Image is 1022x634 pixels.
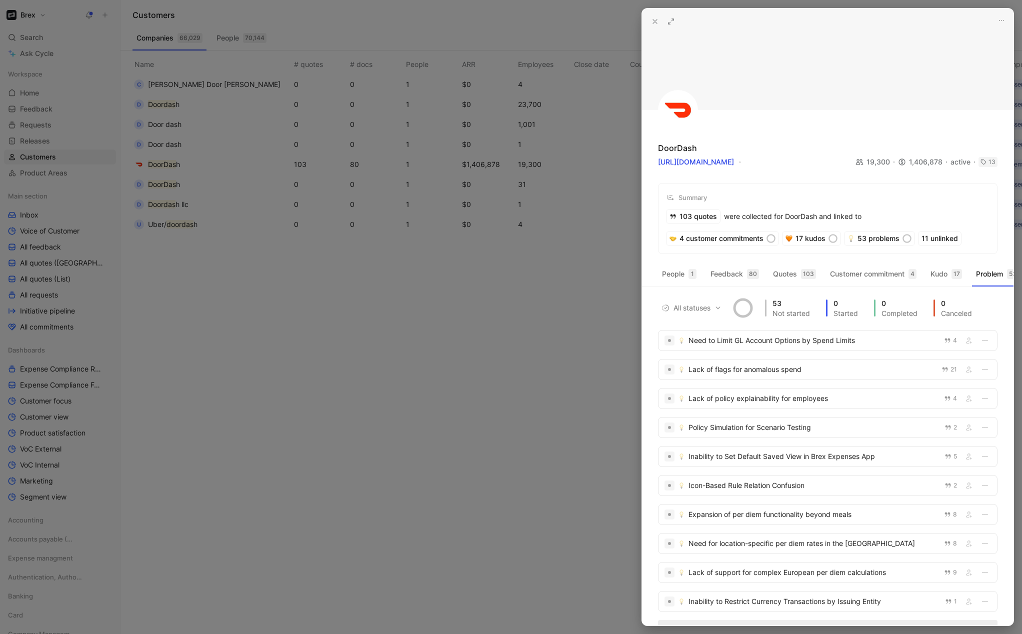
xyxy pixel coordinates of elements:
span: 1 [954,598,957,604]
div: Summary [666,191,707,203]
div: Inability to Set Default Saved View in Brex Expenses App [688,450,938,462]
button: All statuses [658,301,725,314]
button: 5 [942,451,959,462]
button: 2 [942,422,959,433]
button: Feedback [706,266,763,282]
a: 💡Lack of flags for anomalous spend21 [658,359,997,380]
div: 17 [951,269,962,279]
button: 4 [942,393,959,404]
button: Customer commitment [826,266,920,282]
div: 103 quotes [666,209,720,223]
a: 💡Lack of support for complex European per diem calculations9 [658,562,997,583]
div: Inability to Restrict Currency Transactions by Issuing Entity [688,595,939,607]
span: 8 [953,540,957,546]
div: 53 [1007,269,1018,279]
div: 1,406,878 [898,156,950,168]
div: Not started [772,310,810,317]
span: All statuses [661,302,721,314]
span: 5 [953,453,957,459]
div: Expansion of per diem functionality beyond meals [688,508,938,520]
button: 21 [939,364,959,375]
a: 💡Policy Simulation for Scenario Testing2 [658,417,997,438]
a: 💡Expansion of per diem functionality beyond meals8 [658,504,997,525]
div: DoorDash [658,142,697,154]
div: 17 kudos [782,231,840,245]
div: 80 [747,269,759,279]
button: People [658,266,700,282]
div: 4 customer commitments [666,231,778,245]
span: 4 [953,337,957,343]
div: were collected for DoorDash and linked to [666,209,861,223]
a: 💡Inability to Set Default Saved View in Brex Expenses App5 [658,446,997,467]
a: [URL][DOMAIN_NAME] [658,157,734,166]
img: 💡 [678,424,684,430]
img: 💡 [678,453,684,459]
div: Completed [881,310,917,317]
button: 8 [942,509,959,520]
span: 2 [953,424,957,430]
img: 💡 [678,569,684,575]
img: 🧡 [785,235,792,242]
a: 💡Lack of policy explainability for employees4 [658,388,997,409]
button: 1 [943,596,959,607]
a: 💡Need for location-specific per diem rates in the [GEOGRAPHIC_DATA]8 [658,533,997,554]
img: logo [658,90,698,130]
div: Lack of flags for anomalous spend [688,363,935,375]
button: 8 [942,538,959,549]
div: Canceled [941,310,972,317]
a: 💡Icon-Based Rule Relation Confusion2 [658,475,997,496]
span: 4 [953,395,957,401]
div: 13 [988,157,995,167]
div: 53 [772,300,810,307]
span: 9 [953,569,957,575]
div: 1 [688,269,696,279]
img: 💡 [678,395,684,401]
button: 2 [942,480,959,491]
button: 9 [942,567,959,578]
button: Quotes [769,266,820,282]
div: Lack of support for complex European per diem calculations [688,566,938,578]
a: 💡Inability to Restrict Currency Transactions by Issuing Entity1 [658,591,997,612]
div: Need to Limit GL Account Options by Spend Limits [688,334,938,346]
span: 8 [953,511,957,517]
div: 0 [881,300,917,307]
div: 0 [941,300,972,307]
div: 103 [801,269,816,279]
div: Icon-Based Rule Relation Confusion [688,479,938,491]
img: 💡 [678,511,684,517]
div: 0 [833,300,858,307]
div: Policy Simulation for Scenario Testing [688,421,938,433]
img: 💡 [678,482,684,488]
div: active [950,156,978,168]
button: 4 [942,335,959,346]
span: 21 [950,366,957,372]
div: Lack of policy explainability for employees [688,392,938,404]
div: 4 [908,269,916,279]
div: 11 unlinked [918,231,961,245]
img: 💡 [678,366,684,372]
img: 💡 [678,337,684,343]
img: 💡 [678,540,684,546]
a: 💡Need to Limit GL Account Options by Spend Limits4 [658,330,997,351]
div: Need for location-specific per diem rates in the [GEOGRAPHIC_DATA] [688,537,938,549]
div: 53 problems [844,231,914,245]
div: 19,300 [855,156,898,168]
button: Kudo [926,266,966,282]
span: 2 [953,482,957,488]
div: Started [833,310,858,317]
img: 💡 [678,598,684,604]
img: 🤝 [669,235,676,242]
img: 💡 [847,235,854,242]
